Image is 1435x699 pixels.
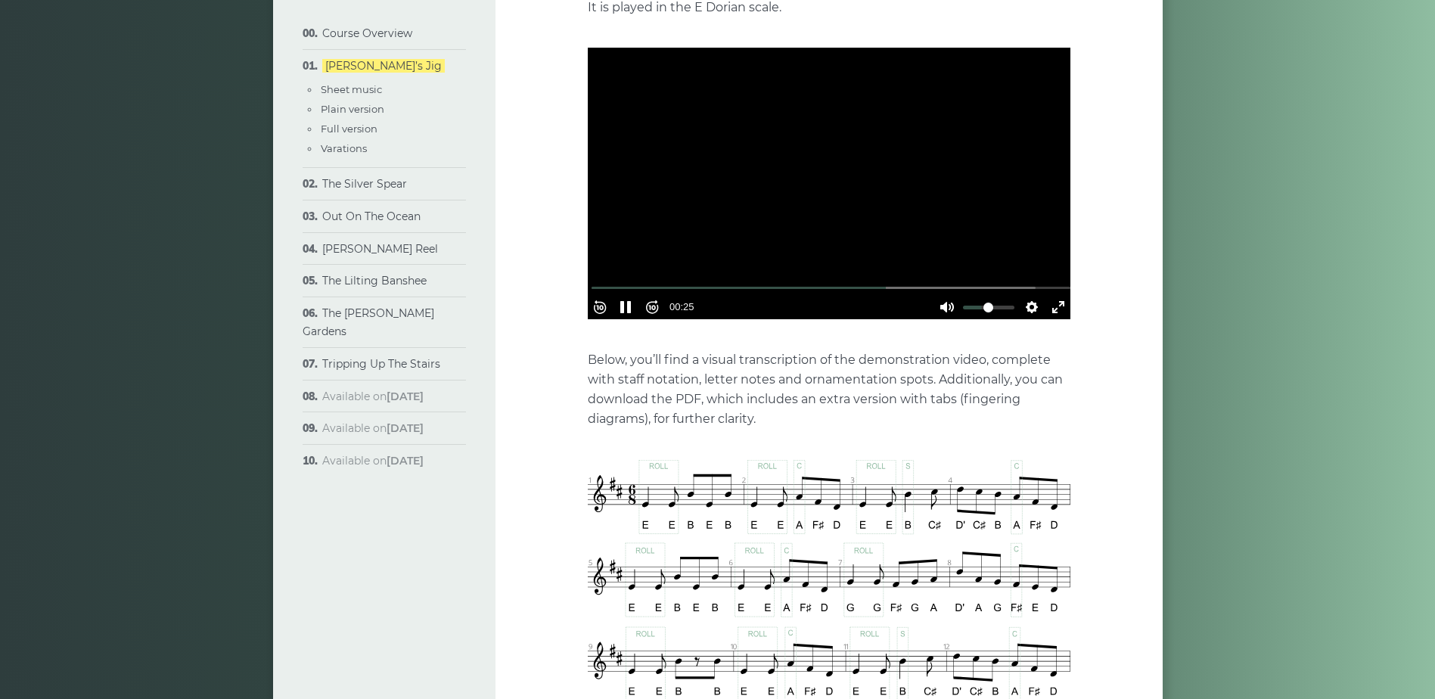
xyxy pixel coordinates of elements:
[322,357,440,371] a: Tripping Up The Stairs
[322,274,427,287] a: The Lilting Banshee
[322,390,424,403] span: Available on
[322,242,438,256] a: [PERSON_NAME] Reel
[322,59,445,73] a: [PERSON_NAME]’s Jig
[387,390,424,403] strong: [DATE]
[322,210,421,223] a: Out On The Ocean
[303,306,434,338] a: The [PERSON_NAME] Gardens
[322,177,407,191] a: The Silver Spear
[387,421,424,435] strong: [DATE]
[321,142,367,154] a: Varations
[321,123,377,135] a: Full version
[322,454,424,468] span: Available on
[387,454,424,468] strong: [DATE]
[321,83,382,95] a: Sheet music
[322,421,424,435] span: Available on
[588,350,1070,429] p: Below, you’ll find a visual transcription of the demonstration video, complete with staff notatio...
[322,26,412,40] a: Course Overview
[321,103,384,115] a: Plain version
